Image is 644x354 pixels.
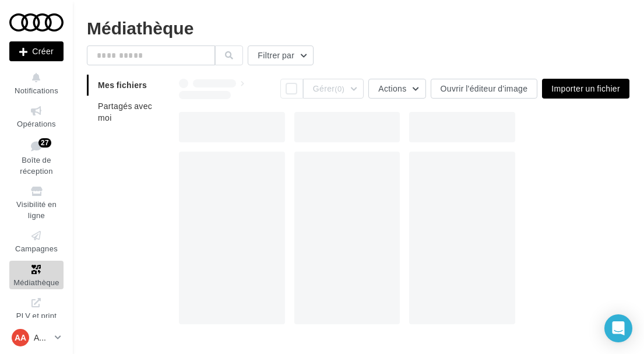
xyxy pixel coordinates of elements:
div: Nouvelle campagne [9,41,64,61]
button: Notifications [9,69,64,97]
a: PLV et print personnalisable [9,294,64,345]
button: Gérer(0) [303,79,364,99]
button: Importer un fichier [542,79,629,99]
span: (0) [335,84,344,93]
div: Médiathèque [87,19,630,36]
span: Mes fichiers [98,80,147,90]
a: Opérations [9,102,64,131]
div: Open Intercom Messenger [604,314,632,342]
span: Notifications [15,86,58,95]
span: Partagés avec moi [98,101,152,122]
span: Boîte de réception [20,155,52,176]
span: Médiathèque [13,278,59,287]
button: Actions [368,79,425,99]
a: Campagnes [9,227,64,255]
p: Audi [GEOGRAPHIC_DATA] [34,332,50,344]
span: Importer un fichier [551,83,620,93]
button: Filtrer par [248,45,314,65]
div: 27 [38,138,51,148]
a: Visibilité en ligne [9,183,64,222]
span: Opérations [17,119,56,128]
a: Boîte de réception27 [9,136,64,178]
a: Médiathèque [9,261,64,289]
span: Visibilité en ligne [16,199,57,220]
button: Créer [9,41,64,61]
span: Campagnes [15,244,58,253]
span: PLV et print personnalisable [14,309,59,342]
button: Ouvrir l'éditeur d'image [431,79,538,99]
span: Actions [378,83,406,93]
span: AA [15,332,26,344]
a: AA Audi [GEOGRAPHIC_DATA] [9,327,64,349]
